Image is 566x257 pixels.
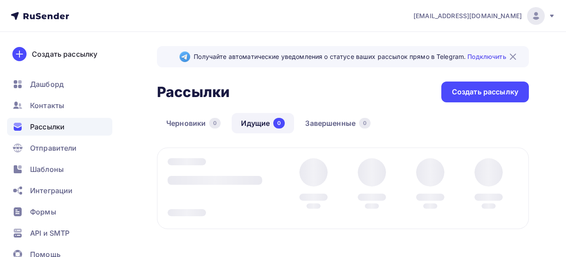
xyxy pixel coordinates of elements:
span: [EMAIL_ADDRESS][DOMAIN_NAME] [413,12,522,20]
a: Завершенные0 [296,113,380,133]
span: Дашборд [30,79,64,90]
span: Контакты [30,100,64,111]
span: Формы [30,206,56,217]
div: 0 [273,118,285,128]
h2: Рассылки [157,83,229,101]
a: Подключить [467,53,506,60]
div: 0 [209,118,221,128]
a: Идущие0 [232,113,294,133]
a: Рассылки [7,118,112,136]
a: Дашборд [7,75,112,93]
div: 0 [359,118,371,128]
div: Создать рассылку [32,49,97,59]
span: Рассылки [30,121,65,132]
a: Контакты [7,97,112,114]
img: Telegram [180,51,190,62]
span: Интеграции [30,185,73,196]
a: Черновики0 [157,113,230,133]
a: Формы [7,203,112,221]
a: Отправители [7,139,112,157]
div: Создать рассылку [452,87,518,97]
a: Шаблоны [7,160,112,178]
span: Отправители [30,143,77,153]
span: Получайте автоматические уведомления о статусе ваших рассылок прямо в Telegram. [194,52,506,61]
span: Шаблоны [30,164,64,175]
span: API и SMTP [30,228,69,238]
a: [EMAIL_ADDRESS][DOMAIN_NAME] [413,7,555,25]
